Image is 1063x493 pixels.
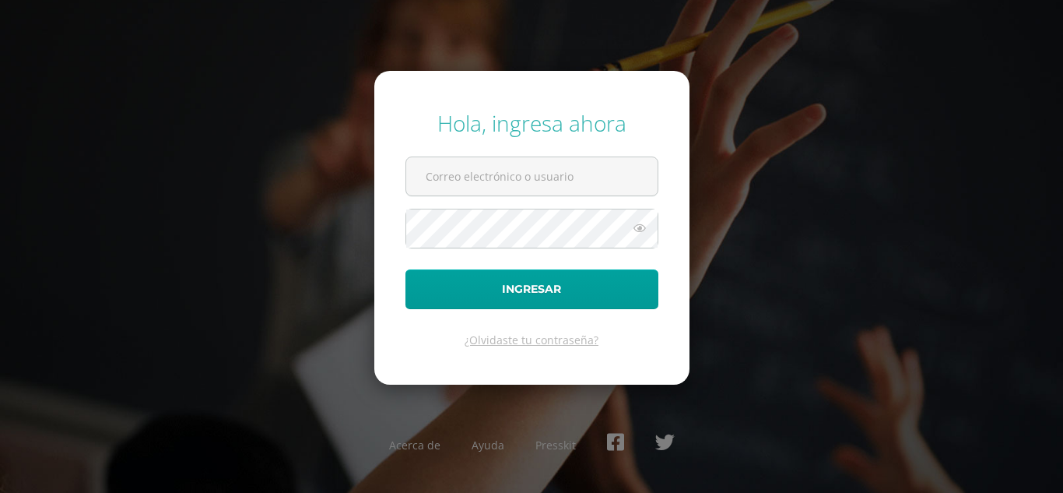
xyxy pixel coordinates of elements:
[465,333,598,347] a: ¿Olvidaste tu contraseña?
[472,438,504,453] a: Ayuda
[405,269,658,309] button: Ingresar
[389,438,440,453] a: Acerca de
[406,157,658,195] input: Correo electrónico o usuario
[535,438,576,453] a: Presskit
[405,108,658,138] div: Hola, ingresa ahora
